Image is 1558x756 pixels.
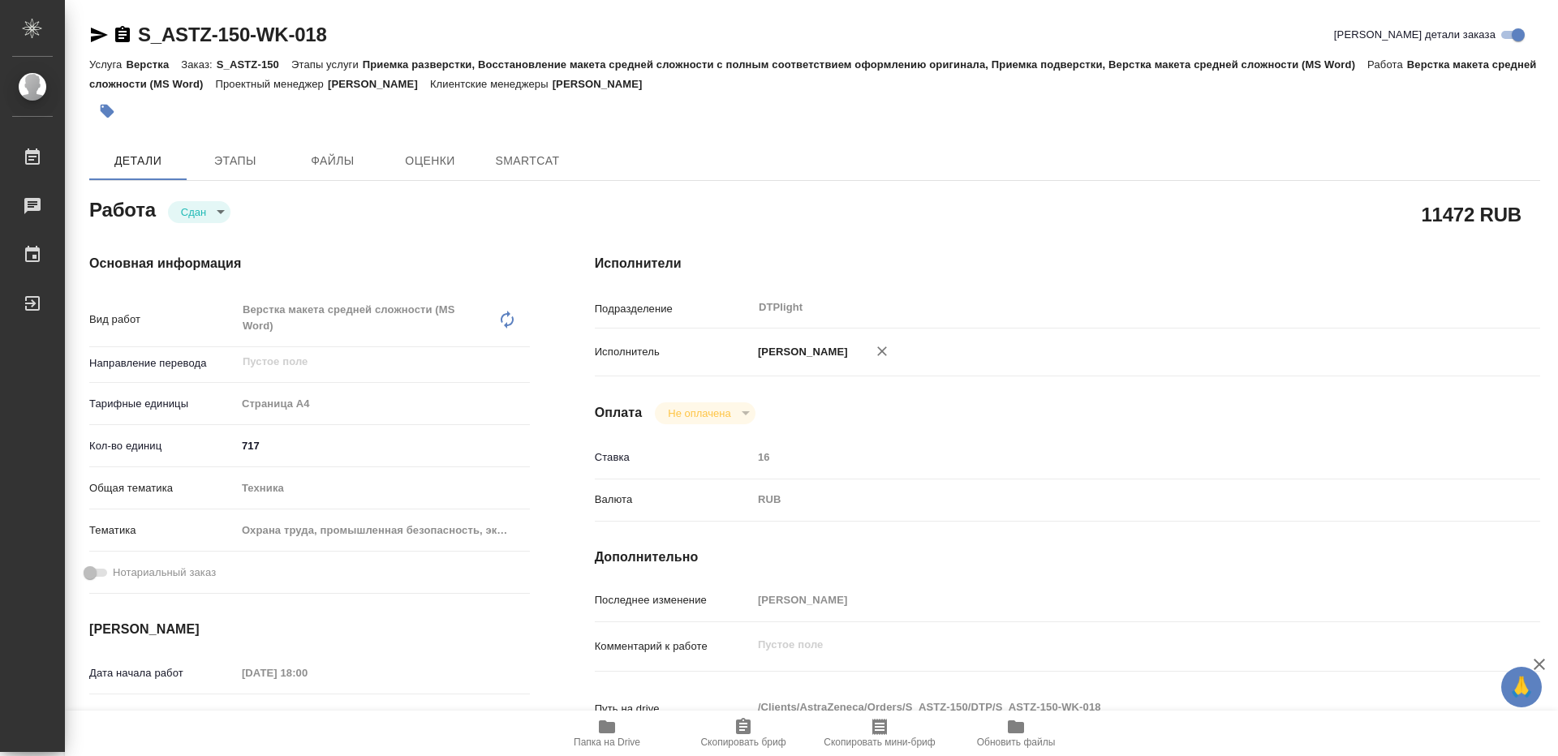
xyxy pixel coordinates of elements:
button: Скопировать бриф [675,711,811,756]
p: Работа [1367,58,1407,71]
span: Файлы [294,151,372,171]
textarea: /Clients/AstraZeneca/Orders/S_ASTZ-150/DTP/S_ASTZ-150-WK-018 [752,694,1461,721]
button: Удалить исполнителя [864,333,900,369]
input: Пустое поле [236,707,378,731]
p: Последнее изменение [595,592,752,608]
p: [PERSON_NAME] [328,78,430,90]
p: Общая тематика [89,480,236,496]
input: Пустое поле [236,661,378,685]
h4: Оплата [595,403,643,423]
p: Направление перевода [89,355,236,372]
p: Валюта [595,492,752,508]
span: SmartCat [488,151,566,171]
button: Папка на Drive [539,711,675,756]
span: Оценки [391,151,469,171]
p: Подразделение [595,301,752,317]
p: Комментарий к работе [595,638,752,655]
button: 🙏 [1501,667,1542,707]
h4: Исполнители [595,254,1540,273]
p: Ставка [595,449,752,466]
div: Сдан [168,201,230,223]
p: Этапы услуги [291,58,363,71]
p: Тематика [89,522,236,539]
input: Пустое поле [752,588,1461,612]
button: Обновить файлы [948,711,1084,756]
button: Сдан [176,205,211,219]
p: [PERSON_NAME] [553,78,655,90]
h4: Дополнительно [595,548,1540,567]
div: Охрана труда, промышленная безопасность, экология и стандартизация [236,517,530,544]
span: Скопировать мини-бриф [824,737,935,748]
p: Клиентские менеджеры [430,78,553,90]
p: Услуга [89,58,126,71]
p: [PERSON_NAME] [752,344,848,360]
p: Вид работ [89,311,236,328]
p: Тарифные единицы [89,396,236,412]
span: Этапы [196,151,274,171]
span: Папка на Drive [574,737,640,748]
div: Страница А4 [236,390,530,418]
button: Не оплачена [663,406,735,420]
span: Скопировать бриф [700,737,785,748]
h2: Работа [89,194,156,223]
p: Исполнитель [595,344,752,360]
p: Приемка разверстки, Восстановление макета средней сложности с полным соответствием оформлению ори... [363,58,1367,71]
span: Детали [99,151,177,171]
p: Заказ: [181,58,216,71]
div: Сдан [655,402,755,424]
div: Техника [236,475,530,502]
p: Путь на drive [595,701,752,717]
div: RUB [752,486,1461,513]
p: Верстка [126,58,181,71]
button: Скопировать ссылку [113,25,132,45]
a: S_ASTZ-150-WK-018 [138,24,327,45]
span: Обновить файлы [977,737,1056,748]
p: Проектный менеджер [216,78,328,90]
h2: 11472 RUB [1421,200,1521,228]
span: Нотариальный заказ [113,565,216,581]
input: ✎ Введи что-нибудь [236,434,530,457]
button: Добавить тэг [89,93,125,129]
p: S_ASTZ-150 [217,58,291,71]
h4: Основная информация [89,254,530,273]
button: Скопировать мини-бриф [811,711,948,756]
p: Кол-во единиц [89,438,236,454]
h4: [PERSON_NAME] [89,620,530,639]
span: [PERSON_NAME] детали заказа [1334,27,1496,43]
button: Скопировать ссылку для ЯМессенджера [89,25,109,45]
input: Пустое поле [241,352,492,372]
input: Пустое поле [752,445,1461,469]
span: 🙏 [1508,670,1535,704]
p: Дата начала работ [89,665,236,681]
